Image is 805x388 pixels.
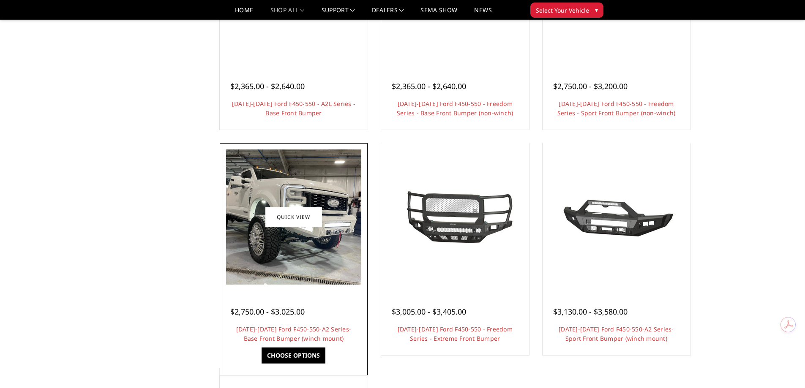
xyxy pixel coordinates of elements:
span: $2,365.00 - $2,640.00 [392,81,466,91]
a: shop all [270,7,305,19]
span: $2,365.00 - $2,640.00 [230,81,305,91]
a: Quick view [265,207,322,227]
a: 2023-2025 Ford F450-550-A2 Series-Base Front Bumper (winch mount) 2023-2025 Ford F450-550-A2 Seri... [222,145,366,289]
a: Dealers [372,7,404,19]
a: Home [235,7,253,19]
a: [DATE]-[DATE] Ford F450-550-A2 Series-Base Front Bumper (winch mount) [236,325,352,342]
iframe: Chat Widget [763,347,805,388]
a: SEMA Show [420,7,457,19]
a: [DATE]-[DATE] Ford F450-550 - Freedom Series - Sport Front Bumper (non-winch) [557,100,676,117]
span: $3,130.00 - $3,580.00 [553,307,628,317]
a: 2023-2025 Ford F450-550 - Freedom Series - Extreme Front Bumper 2023-2025 Ford F450-550 - Freedom... [383,145,527,289]
span: $2,750.00 - $3,025.00 [230,307,305,317]
span: $3,005.00 - $3,405.00 [392,307,466,317]
img: 2023-2025 Ford F450-550-A2 Series-Base Front Bumper (winch mount) [226,149,361,285]
a: 2023-2025 Ford F450-550-A2 Series-Sport Front Bumper (winch mount) [545,145,688,289]
button: Select Your Vehicle [530,3,603,18]
a: [DATE]-[DATE] Ford F450-550-A2 Series-Sport Front Bumper (winch mount) [559,325,674,342]
span: ▾ [595,5,598,14]
a: Choose Options [262,347,325,364]
span: Select Your Vehicle [536,6,589,15]
a: [DATE]-[DATE] Ford F450-550 - A2L Series - Base Front Bumper [232,100,356,117]
img: 2023-2025 Ford F450-550-A2 Series-Sport Front Bumper (winch mount) [548,185,684,249]
a: News [474,7,491,19]
a: Support [322,7,355,19]
a: [DATE]-[DATE] Ford F450-550 - Freedom Series - Base Front Bumper (non-winch) [397,100,513,117]
span: $2,750.00 - $3,200.00 [553,81,628,91]
a: [DATE]-[DATE] Ford F450-550 - Freedom Series - Extreme Front Bumper [398,325,513,342]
